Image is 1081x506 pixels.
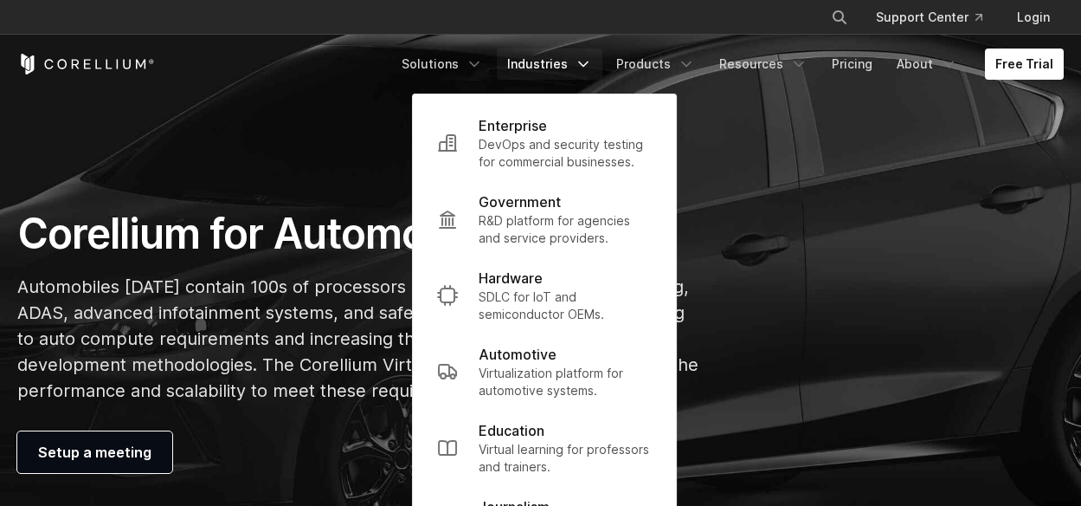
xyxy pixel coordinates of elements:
h1: Corellium for Automotive [17,208,704,260]
a: Resources [709,49,818,80]
a: Enterprise DevOps and security testing for commercial businesses. [423,105,666,181]
p: SDLC for IoT and semiconductor OEMs. [479,289,652,323]
p: Automotive [479,344,557,365]
a: Free Trial [985,49,1064,80]
p: R&D platform for agencies and service providers. [479,212,652,247]
p: Government [479,191,561,212]
button: Search [824,2,855,33]
a: Products [606,49,705,80]
p: Virtual learning for professors and trainers. [479,441,652,476]
p: DevOps and security testing for commercial businesses. [479,136,652,171]
div: Navigation Menu [391,49,1064,80]
a: Hardware SDLC for IoT and semiconductor OEMs. [423,257,666,334]
a: Government R&D platform for agencies and service providers. [423,181,666,257]
a: Education Virtual learning for professors and trainers. [423,410,666,486]
a: Industries [497,49,602,80]
a: Login [1003,2,1064,33]
a: Automotive Virtualization platform for automotive systems. [423,334,666,410]
a: Corellium Home [17,54,155,75]
p: Virtualization platform for automotive systems. [479,365,652,399]
p: Enterprise [479,115,547,136]
span: Setup a meeting [38,442,151,463]
a: Support Center [862,2,996,33]
div: Navigation Menu [810,2,1064,33]
a: Solutions [391,49,493,80]
p: Automobiles [DATE] contain 100s of processors and sensors. Autonomous driving, ADAS, advanced inf... [17,274,704,404]
p: Hardware [479,268,543,289]
a: Setup a meeting [17,431,172,473]
a: Pricing [821,49,883,80]
p: Education [479,420,544,441]
a: About [886,49,968,80]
